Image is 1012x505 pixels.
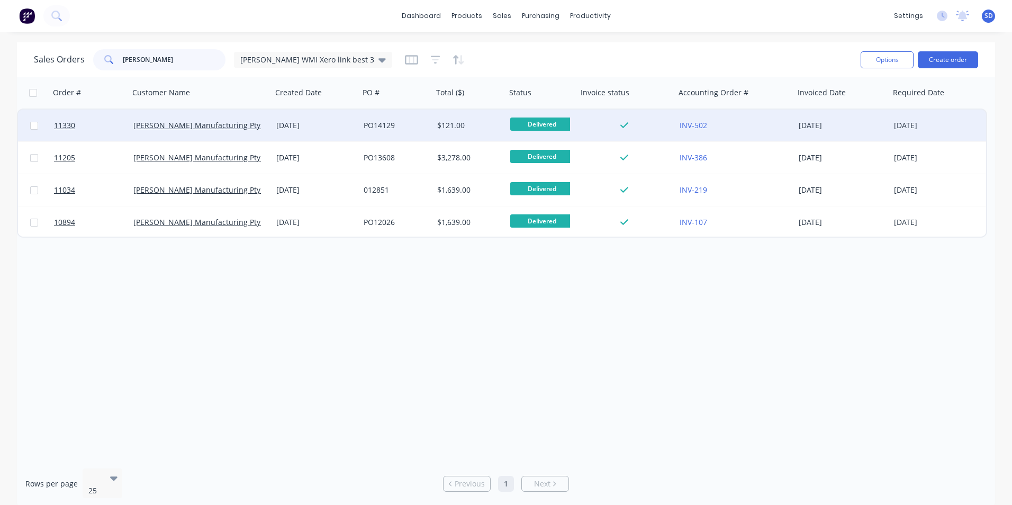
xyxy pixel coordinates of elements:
span: Delivered [510,150,574,163]
span: Previous [455,479,485,489]
div: productivity [565,8,616,24]
div: purchasing [517,8,565,24]
span: Delivered [510,214,574,228]
a: INV-107 [680,217,707,227]
a: INV-386 [680,152,707,163]
button: Options [861,51,914,68]
a: INV-219 [680,185,707,195]
img: Factory [19,8,35,24]
ul: Pagination [439,476,573,492]
div: [DATE] [799,120,885,131]
input: Search... [123,49,226,70]
div: $1,639.00 [437,185,499,195]
a: [PERSON_NAME] Manufacturing Pty Ltd [133,217,274,227]
div: Invoiced Date [798,87,846,98]
div: [DATE] [894,185,978,195]
a: [PERSON_NAME] Manufacturing Pty Ltd [133,152,274,163]
a: Page 1 is your current page [498,476,514,492]
div: PO14129 [364,120,426,131]
span: 11205 [54,152,75,163]
div: PO # [363,87,379,98]
span: Delivered [510,182,574,195]
div: $1,639.00 [437,217,499,228]
div: 012851 [364,185,426,195]
div: Order # [53,87,81,98]
span: SD [984,11,993,21]
div: PO12026 [364,217,426,228]
a: 11205 [54,142,133,174]
a: dashboard [396,8,446,24]
div: PO13608 [364,152,426,163]
a: INV-502 [680,120,707,130]
div: [DATE] [894,152,978,163]
a: 10894 [54,206,133,238]
div: Invoice status [581,87,629,98]
div: [DATE] [799,152,885,163]
div: settings [889,8,928,24]
div: sales [487,8,517,24]
div: Required Date [893,87,944,98]
a: Previous page [444,479,490,489]
span: Next [534,479,550,489]
div: products [446,8,487,24]
h1: Sales Orders [34,55,85,65]
div: [DATE] [276,152,355,163]
a: Next page [522,479,568,489]
a: [PERSON_NAME] Manufacturing Pty Ltd [133,120,274,130]
div: [DATE] [276,185,355,195]
div: [DATE] [276,120,355,131]
div: Total ($) [436,87,464,98]
button: Create order [918,51,978,68]
div: Accounting Order # [679,87,748,98]
div: Status [509,87,531,98]
div: Created Date [275,87,322,98]
span: Rows per page [25,479,78,489]
div: [DATE] [894,120,978,131]
a: [PERSON_NAME] Manufacturing Pty Ltd [133,185,274,195]
div: [DATE] [276,217,355,228]
div: Customer Name [132,87,190,98]
span: 11034 [54,185,75,195]
div: $121.00 [437,120,499,131]
div: [DATE] [799,217,885,228]
span: 10894 [54,217,75,228]
span: 11330 [54,120,75,131]
span: [PERSON_NAME] WMI Xero link best 3 [240,54,374,65]
div: $3,278.00 [437,152,499,163]
a: 11034 [54,174,133,206]
span: Delivered [510,118,574,131]
div: 25 [88,485,101,496]
a: 11330 [54,110,133,141]
div: [DATE] [799,185,885,195]
div: [DATE] [894,217,978,228]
